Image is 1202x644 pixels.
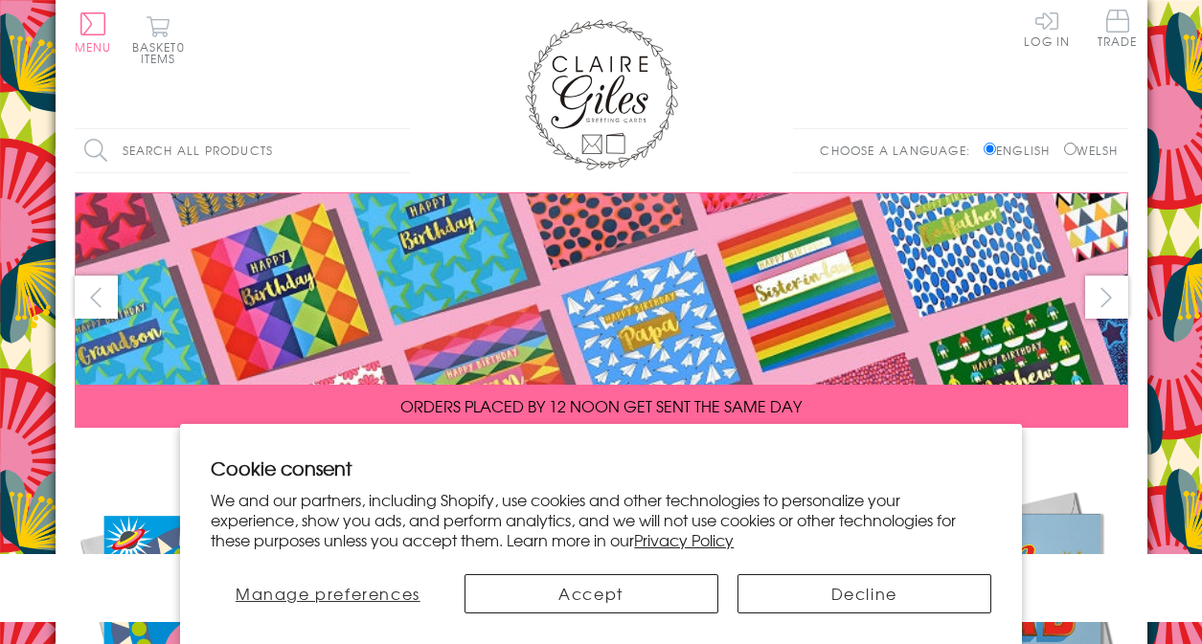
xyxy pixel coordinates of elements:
button: Decline [737,574,991,613]
span: Trade [1098,10,1138,47]
a: Trade [1098,10,1138,51]
p: Choose a language: [820,142,980,159]
div: Carousel Pagination [75,442,1128,472]
input: Welsh [1064,143,1077,155]
button: Basket0 items [132,15,185,64]
button: prev [75,276,118,319]
input: Search [391,129,410,172]
span: 0 items [141,38,185,67]
button: Menu [75,12,112,53]
button: next [1085,276,1128,319]
span: Menu [75,38,112,56]
h2: Cookie consent [211,455,991,481]
button: Manage preferences [211,574,444,613]
button: Accept [465,574,718,613]
p: We and our partners, including Shopify, use cookies and other technologies to personalize your ex... [211,490,991,549]
input: Search all products [75,129,410,172]
label: Welsh [1064,142,1119,159]
span: Manage preferences [236,582,420,605]
img: Claire Giles Greetings Cards [525,19,678,170]
input: English [984,143,996,155]
span: ORDERS PLACED BY 12 NOON GET SENT THE SAME DAY [400,394,802,417]
a: Log In [1024,10,1070,47]
a: Privacy Policy [634,528,734,551]
label: English [984,142,1059,159]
